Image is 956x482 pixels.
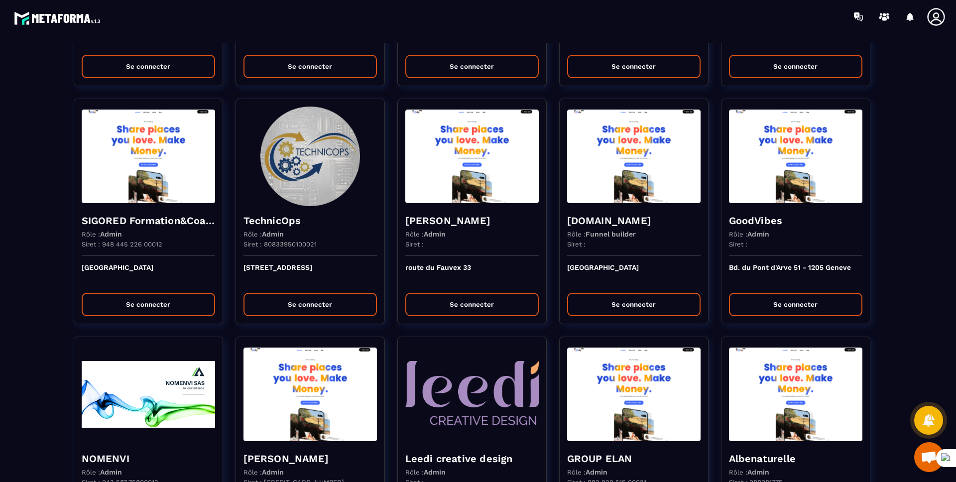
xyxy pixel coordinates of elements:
[243,241,317,248] p: Siret : 80833950100021
[82,241,162,248] p: Siret : 948 445 226 00012
[567,452,701,466] h4: GROUP ELAN
[729,241,747,248] p: Siret :
[567,468,607,476] p: Rôle :
[100,468,122,476] span: Admin
[243,468,284,476] p: Rôle :
[405,230,446,238] p: Rôle :
[405,452,539,466] h4: Leedi creative design
[243,293,377,316] button: Se connecter
[586,468,607,476] span: Admin
[567,214,701,228] h4: [DOMAIN_NAME]
[914,442,944,472] div: Mở cuộc trò chuyện
[82,230,122,238] p: Rôle :
[82,468,122,476] p: Rôle :
[729,452,862,466] h4: Albenaturelle
[82,55,215,78] button: Se connecter
[82,293,215,316] button: Se connecter
[82,214,215,228] h4: SIGORED Formation&Coaching
[262,468,284,476] span: Admin
[243,55,377,78] button: Se connecter
[243,263,377,285] p: [STREET_ADDRESS]
[243,345,377,444] img: funnel-background
[567,293,701,316] button: Se connecter
[747,230,769,238] span: Admin
[567,345,701,444] img: funnel-background
[567,107,701,206] img: funnel-background
[405,345,539,444] img: funnel-background
[243,452,377,466] h4: [PERSON_NAME]
[100,230,122,238] span: Admin
[424,230,446,238] span: Admin
[243,107,377,206] img: funnel-background
[405,55,539,78] button: Se connecter
[729,263,862,285] p: Bd. du Pont d'Arve 51 - 1205 Geneve
[567,55,701,78] button: Se connecter
[262,230,284,238] span: Admin
[729,468,769,476] p: Rôle :
[567,230,636,238] p: Rôle :
[82,107,215,206] img: funnel-background
[747,468,769,476] span: Admin
[729,107,862,206] img: funnel-background
[729,55,862,78] button: Se connecter
[567,263,701,285] p: [GEOGRAPHIC_DATA]
[82,263,215,285] p: [GEOGRAPHIC_DATA]
[405,293,539,316] button: Se connecter
[405,263,539,285] p: route du Fauvex 33
[14,9,104,27] img: logo
[405,241,424,248] p: Siret :
[405,107,539,206] img: funnel-background
[405,214,539,228] h4: [PERSON_NAME]
[82,345,215,444] img: funnel-background
[729,345,862,444] img: funnel-background
[729,214,862,228] h4: GoodVibes
[729,293,862,316] button: Se connecter
[405,468,446,476] p: Rôle :
[243,230,284,238] p: Rôle :
[243,214,377,228] h4: TechnicOps
[82,452,215,466] h4: NOMENVI
[729,230,769,238] p: Rôle :
[567,241,586,248] p: Siret :
[424,468,446,476] span: Admin
[586,230,636,238] span: Funnel builder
